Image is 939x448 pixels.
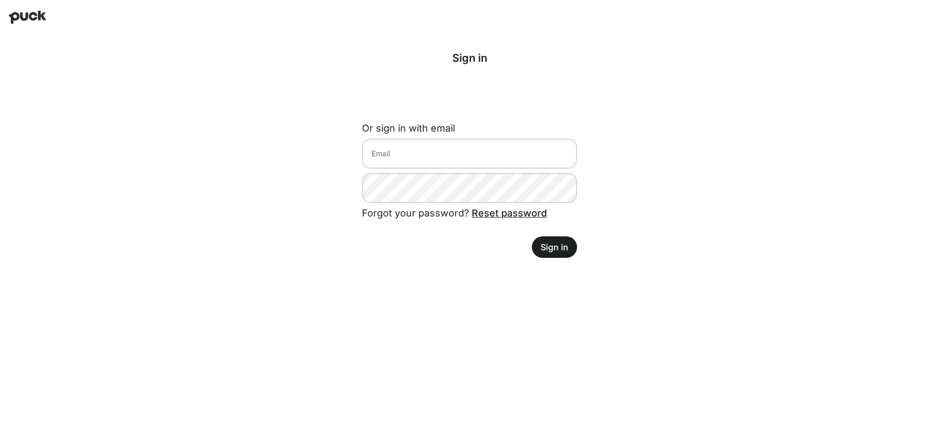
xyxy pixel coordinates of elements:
div: Sign in [362,52,577,64]
img: Puck home [9,11,46,24]
a: Reset password [472,207,547,219]
input: Email [362,139,577,169]
span: Forgot your password? [362,207,547,219]
button: Sign in [532,236,577,258]
label: Or sign in with email [362,122,455,134]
